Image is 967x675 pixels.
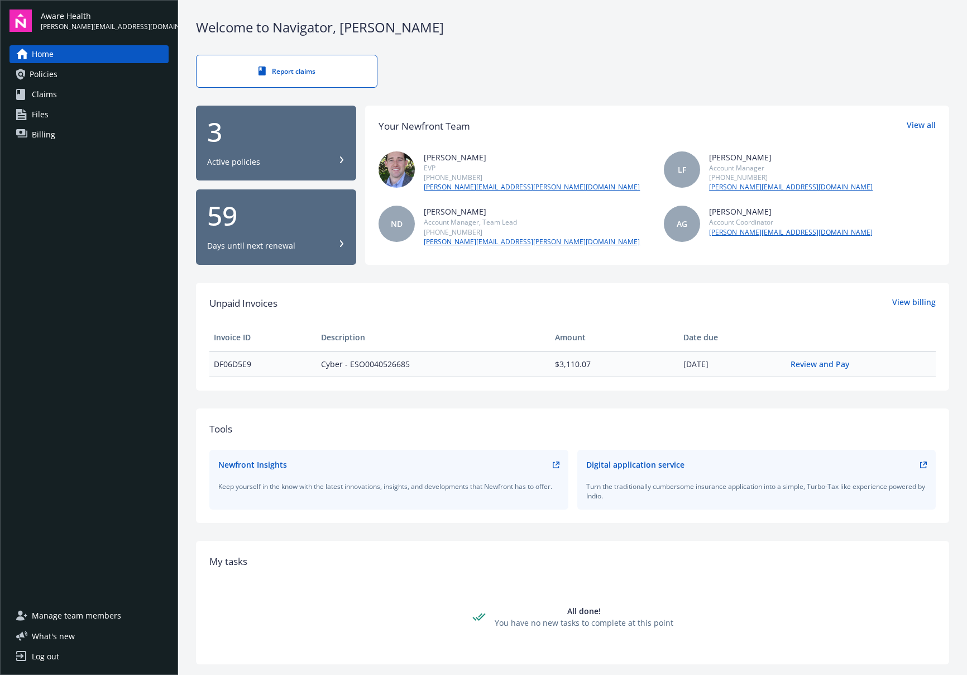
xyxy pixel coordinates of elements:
a: Manage team members [9,607,169,625]
div: [PHONE_NUMBER] [424,173,640,182]
td: [DATE] [679,351,786,377]
a: Review and Pay [791,359,858,369]
a: Files [9,106,169,123]
div: My tasks [209,554,936,569]
a: Report claims [196,55,377,88]
a: [PERSON_NAME][EMAIL_ADDRESS][PERSON_NAME][DOMAIN_NAME] [424,237,640,247]
span: AG [677,218,687,230]
div: Active policies [207,156,260,168]
div: Log out [32,648,59,666]
div: Digital application service [586,459,684,470]
th: Description [317,324,550,351]
span: Home [32,45,54,63]
div: Welcome to Navigator , [PERSON_NAME] [196,18,949,37]
span: [PERSON_NAME][EMAIL_ADDRESS][DOMAIN_NAME] [41,22,169,32]
div: Account Manager [709,163,873,173]
th: Invoice ID [209,324,317,351]
div: Account Coordinator [709,217,873,227]
span: Claims [32,85,57,103]
img: photo [379,151,415,188]
a: Home [9,45,169,63]
div: Report claims [219,66,355,76]
div: Newfront Insights [218,459,287,470]
a: [PERSON_NAME][EMAIL_ADDRESS][DOMAIN_NAME] [709,182,873,192]
button: What's new [9,630,93,642]
img: navigator-logo.svg [9,9,32,32]
div: 59 [207,202,345,229]
div: Tools [209,422,936,436]
span: Manage team members [32,607,121,625]
span: What ' s new [32,630,75,642]
span: LF [678,164,686,175]
span: Policies [30,65,58,83]
div: Your Newfront Team [379,119,470,134]
div: Keep yourself in the know with the latest innovations, insights, and developments that Newfront h... [218,482,559,491]
div: [PHONE_NUMBER] [424,227,640,237]
td: DF06D5E9 [209,351,317,377]
div: EVP [424,163,640,173]
div: Days until next renewal [207,240,295,251]
button: 59Days until next renewal [196,189,356,265]
div: [PHONE_NUMBER] [709,173,873,182]
a: View billing [892,296,936,311]
a: Claims [9,85,169,103]
div: 3 [207,118,345,145]
div: [PERSON_NAME] [424,151,640,163]
div: All done! [495,605,673,617]
span: ND [391,218,403,230]
div: Turn the traditionally cumbersome insurance application into a simple, Turbo-Tax like experience ... [586,482,927,501]
div: Account Manager, Team Lead [424,217,640,227]
th: Date due [679,324,786,351]
button: 3Active policies [196,106,356,181]
span: Files [32,106,49,123]
td: $3,110.07 [550,351,679,377]
div: You have no new tasks to complete at this point [495,617,673,629]
span: Billing [32,126,55,144]
div: [PERSON_NAME] [709,206,873,217]
a: Policies [9,65,169,83]
a: Billing [9,126,169,144]
th: Amount [550,324,679,351]
a: View all [907,119,936,134]
a: [PERSON_NAME][EMAIL_ADDRESS][PERSON_NAME][DOMAIN_NAME] [424,182,640,192]
a: [PERSON_NAME][EMAIL_ADDRESS][DOMAIN_NAME] [709,227,873,237]
div: [PERSON_NAME] [709,151,873,163]
span: Cyber - ESO0040526685 [321,358,546,370]
span: Aware Health [41,10,169,22]
span: Unpaid Invoices [209,296,277,311]
button: Aware Health[PERSON_NAME][EMAIL_ADDRESS][DOMAIN_NAME] [41,9,169,32]
div: [PERSON_NAME] [424,206,640,217]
